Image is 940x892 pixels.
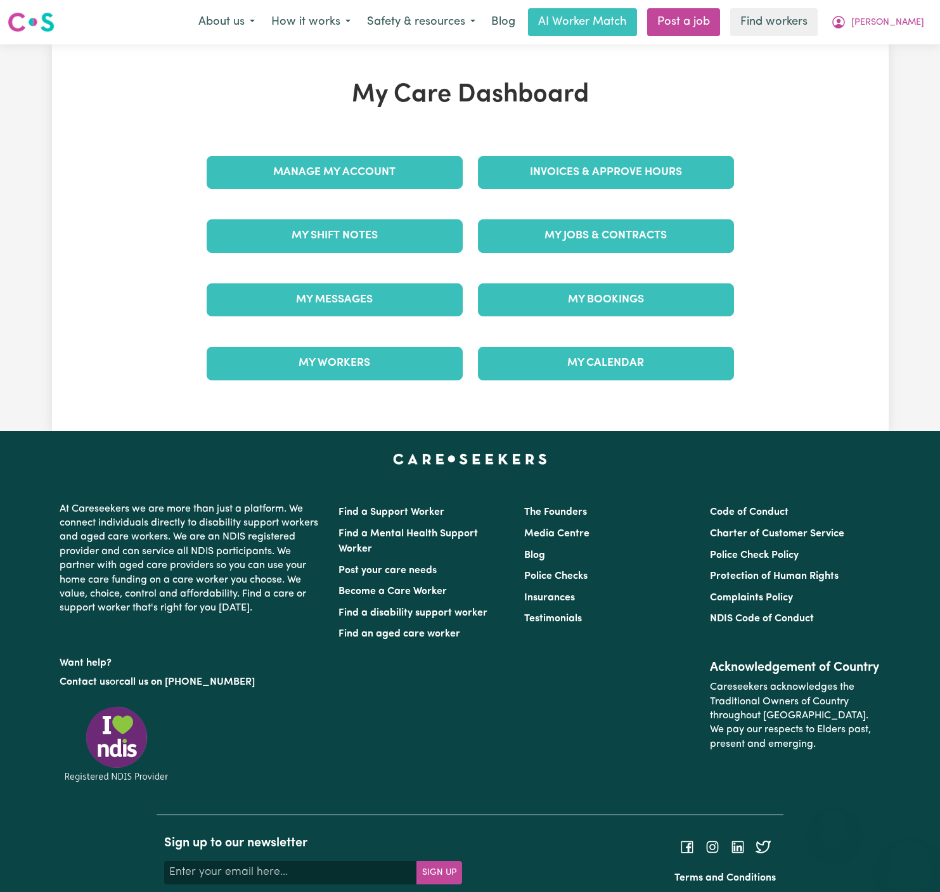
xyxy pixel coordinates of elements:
img: Careseekers logo [8,11,55,34]
a: My Bookings [478,283,734,316]
a: Contact us [60,677,110,687]
p: or [60,670,323,694]
a: Police Check Policy [710,550,799,560]
a: Protection of Human Rights [710,571,839,581]
a: Careseekers home page [393,454,547,464]
a: Post a job [647,8,720,36]
h2: Sign up to our newsletter [164,836,462,851]
span: [PERSON_NAME] [851,16,924,30]
a: Complaints Policy [710,593,793,603]
a: AI Worker Match [528,8,637,36]
a: The Founders [524,507,587,517]
button: Subscribe [416,861,462,884]
a: Invoices & Approve Hours [478,156,734,189]
a: Blog [524,550,545,560]
a: Find a disability support worker [338,608,487,618]
p: Want help? [60,651,323,670]
h2: Acknowledgement of Country [710,660,880,675]
a: Insurances [524,593,575,603]
button: About us [190,9,263,36]
a: My Workers [207,347,463,380]
a: NDIS Code of Conduct [710,614,814,624]
a: My Shift Notes [207,219,463,252]
input: Enter your email here... [164,861,417,884]
h1: My Care Dashboard [199,80,742,110]
button: Safety & resources [359,9,484,36]
a: call us on [PHONE_NUMBER] [119,677,255,687]
a: Manage My Account [207,156,463,189]
button: How it works [263,9,359,36]
p: At Careseekers we are more than just a platform. We connect individuals directly to disability su... [60,497,323,621]
iframe: Close message [821,811,847,836]
a: Find a Support Worker [338,507,444,517]
a: Post your care needs [338,566,437,576]
img: Registered NDIS provider [60,704,174,784]
a: Find an aged care worker [338,629,460,639]
a: Testimonials [524,614,582,624]
a: Find workers [730,8,818,36]
a: Careseekers logo [8,8,55,37]
a: Media Centre [524,529,589,539]
a: Follow Careseekers on Instagram [705,841,720,851]
a: Find a Mental Health Support Worker [338,529,478,554]
a: Become a Care Worker [338,586,447,597]
a: Code of Conduct [710,507,789,517]
a: Police Checks [524,571,588,581]
a: Follow Careseekers on LinkedIn [730,841,745,851]
a: Blog [484,8,523,36]
a: My Messages [207,283,463,316]
a: Follow Careseekers on Twitter [756,841,771,851]
a: Terms and Conditions [674,873,776,883]
a: Charter of Customer Service [710,529,844,539]
a: Follow Careseekers on Facebook [679,841,695,851]
p: Careseekers acknowledges the Traditional Owners of Country throughout [GEOGRAPHIC_DATA]. We pay o... [710,675,880,756]
a: My Calendar [478,347,734,380]
iframe: Button to launch messaging window [889,841,930,882]
a: My Jobs & Contracts [478,219,734,252]
button: My Account [823,9,932,36]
